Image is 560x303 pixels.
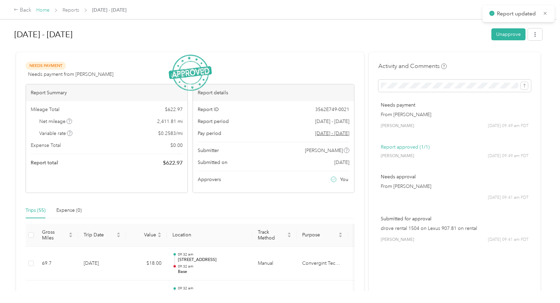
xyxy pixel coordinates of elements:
span: [DATE] 09:41 am PDT [488,195,529,201]
th: Trip Date [78,224,126,247]
span: Track Method [258,229,286,241]
div: Back [14,6,31,14]
span: Approvers [198,176,221,183]
div: Report Summary [26,84,187,101]
th: Location [167,224,252,247]
a: Reports [62,7,79,13]
iframe: Everlance-gr Chat Button Frame [522,265,560,303]
td: 69.7 [37,247,78,281]
td: [DATE] [78,247,126,281]
span: Net mileage [39,118,72,125]
h4: Activity and Comments [378,62,447,70]
span: [PERSON_NAME] [305,147,343,154]
span: Go to pay period [315,130,349,137]
span: [DATE] 09:49 am PDT [488,123,529,129]
span: 3562E749-0021 [315,106,349,113]
p: 09:32 am [178,264,247,269]
p: From [PERSON_NAME] [381,111,529,118]
p: Submitted for approval [381,215,529,222]
span: Report ID [198,106,219,113]
span: [PERSON_NAME] [381,123,414,129]
span: Gross Miles [42,229,67,241]
span: caret-down [157,234,162,238]
span: Report period [198,118,229,125]
span: [PERSON_NAME] [381,237,414,243]
p: [STREET_ADDRESS] [178,257,247,263]
span: $ 622.97 [163,159,183,167]
span: caret-down [338,234,342,238]
span: Submitter [198,147,219,154]
span: 2,411.81 mi [157,118,183,125]
span: [DATE] 09:41 am PDT [488,237,529,243]
th: Track Method [252,224,297,247]
p: Needs approval [381,173,529,180]
div: Report details [193,84,354,101]
p: 09:32 am [178,252,247,257]
span: caret-up [116,231,121,235]
span: [DATE] - [DATE] [92,6,126,14]
span: caret-down [116,234,121,238]
span: [DATE] - [DATE] [315,118,349,125]
span: caret-up [287,231,291,235]
div: Expense (0) [56,207,82,214]
a: Home [36,7,50,13]
button: Unapprove [491,28,526,40]
span: caret-down [287,234,291,238]
span: Trip Date [84,232,115,238]
span: caret-up [338,231,342,235]
p: Report approved (1/1) [381,143,529,151]
div: Trips (55) [26,207,45,214]
td: Manual [252,247,297,281]
span: [DATE] 09:49 am PDT [488,153,529,159]
span: $ 0.2583 / mi [158,130,183,137]
th: Purpose [297,224,348,247]
th: Notes [348,224,374,247]
span: Mileage Total [31,106,59,113]
td: $18.00 [126,247,167,281]
span: Value [131,232,156,238]
p: Report updated [497,10,538,18]
span: Expense Total [31,142,61,149]
span: Report total [31,159,58,166]
th: Value [126,224,167,247]
span: Needs Payment [26,62,66,70]
p: drove rental 1504 on Lexus 907.81 on rental [381,225,529,232]
span: [PERSON_NAME] [381,153,414,159]
span: $ 0.00 [170,142,183,149]
span: caret-down [69,234,73,238]
img: ApprovedStamp [169,55,212,91]
h1: Aug 1 - 31, 2025 [14,26,487,43]
span: caret-up [69,231,73,235]
p: 09:32 am [178,286,247,291]
span: caret-up [157,231,162,235]
span: $ 622.97 [165,106,183,113]
th: Gross Miles [37,224,78,247]
span: [DATE] [334,159,349,166]
span: Purpose [302,232,337,238]
p: From [PERSON_NAME] [381,183,529,190]
p: Base [178,269,247,275]
span: Pay period [198,130,221,137]
p: Needs payment [381,101,529,109]
td: Convergint Technologies [297,247,348,281]
span: Variable rate [39,130,73,137]
span: You [340,176,348,183]
p: Office [178,291,247,297]
span: Submitted on [198,159,227,166]
span: Needs payment from [PERSON_NAME] [28,71,113,78]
